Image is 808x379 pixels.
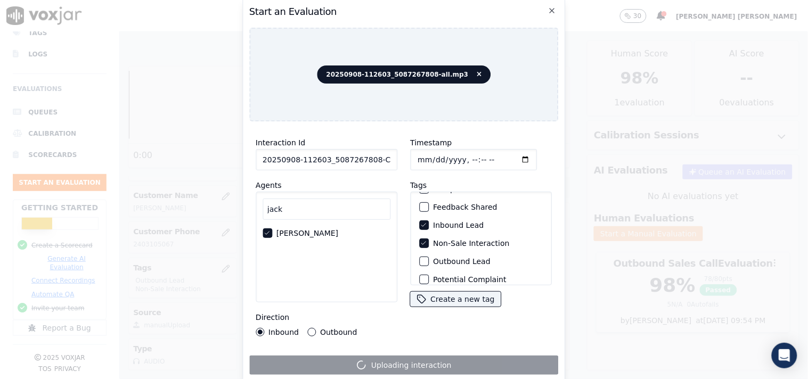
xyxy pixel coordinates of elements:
[256,313,289,322] label: Direction
[433,240,509,247] label: Non-Sale Interaction
[433,276,506,283] label: Potential Complaint
[433,221,484,229] label: Inbound Lead
[410,292,501,307] button: Create a new tag
[320,328,357,336] label: Outbound
[433,185,471,193] label: Complaint
[249,4,559,19] h2: Start an Evaluation
[256,181,282,190] label: Agents
[772,343,797,368] div: Open Intercom Messenger
[256,149,397,170] input: reference id, file name, etc
[276,229,338,237] label: [PERSON_NAME]
[268,328,299,336] label: Inbound
[433,203,497,211] label: Feedback Shared
[317,65,491,84] span: 20250908-112603_5087267808-all.mp3
[256,138,305,147] label: Interaction Id
[263,199,390,220] input: Search Agents...
[410,138,452,147] label: Timestamp
[410,181,427,190] label: Tags
[433,258,491,265] label: Outbound Lead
